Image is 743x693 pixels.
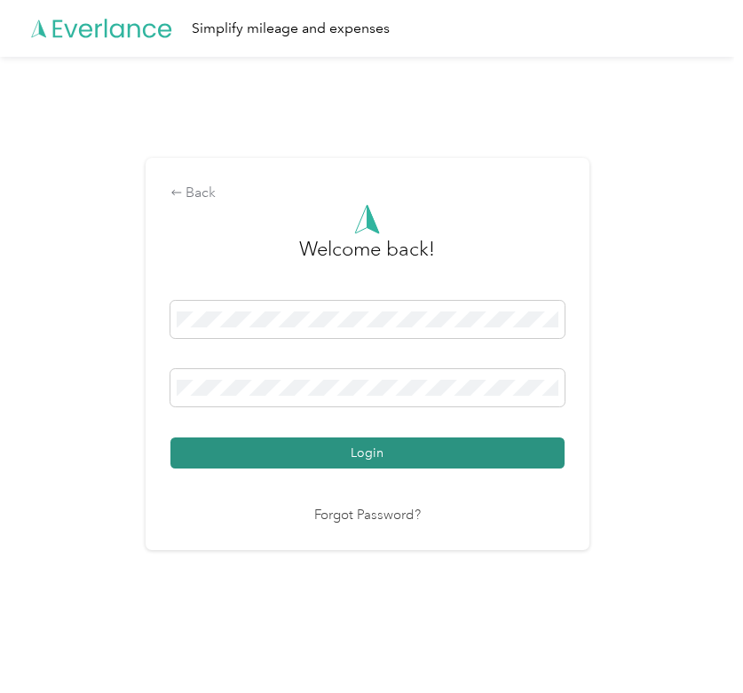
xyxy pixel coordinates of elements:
[170,437,565,469] button: Login
[170,183,565,204] div: Back
[192,18,390,40] div: Simplify mileage and expenses
[644,594,743,693] iframe: Everlance-gr Chat Button Frame
[314,506,421,526] a: Forgot Password?
[299,234,435,282] h3: greeting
